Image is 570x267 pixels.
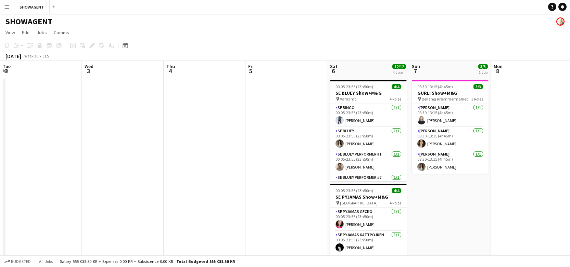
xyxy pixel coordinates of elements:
[392,64,406,69] span: 12/12
[54,29,69,36] span: Comms
[340,200,378,205] span: [GEOGRAPHIC_DATA]
[247,67,254,75] span: 5
[5,29,15,36] span: View
[340,96,356,102] span: Värnamo
[330,90,407,96] h3: SE BLUEY Show+M&G
[411,67,420,75] span: 7
[392,188,401,193] span: 4/4
[37,29,47,36] span: Jobs
[412,104,489,127] app-card-role: [PERSON_NAME]1/108:30-13:15 (4h45m)[PERSON_NAME]
[479,70,487,75] div: 1 Job
[494,63,503,69] span: Mon
[2,67,11,75] span: 2
[3,258,32,265] button: Budgeted
[473,84,483,89] span: 3/3
[329,67,338,75] span: 6
[5,16,52,27] h1: SHOWAGENT
[478,64,488,69] span: 3/3
[51,28,72,37] a: Comms
[84,67,93,75] span: 3
[330,231,407,254] app-card-role: SE PYJAMAS KATTPOJKEN1/100:05-23:55 (23h50m)[PERSON_NAME]
[248,63,254,69] span: Fri
[14,0,50,14] button: SHOWAGENT
[38,259,54,264] span: All jobs
[330,194,407,200] h3: SE PYJAMAS Show+M&G
[3,63,11,69] span: Tue
[412,127,489,150] app-card-role: [PERSON_NAME]1/108:30-13:15 (4h45m)[PERSON_NAME]
[19,28,33,37] a: Edit
[471,96,483,102] span: 3 Roles
[330,63,338,69] span: Sat
[176,259,235,264] span: Total Budgeted 555 038.50 KR
[335,188,373,193] span: 00:05-23:55 (23h50m)
[390,200,401,205] span: 4 Roles
[330,150,407,174] app-card-role: SE BLUEY Performer #11/100:05-23:55 (23h50m)[PERSON_NAME]
[412,80,489,174] app-job-card: 08:30-13:15 (4h45m)3/3GURLI Show+M&G Bellahøj Kræmmermarked3 Roles[PERSON_NAME]1/108:30-13:15 (4h...
[330,80,407,181] app-job-card: 00:05-23:55 (23h50m)4/4SE BLUEY Show+M&G Värnamo4 RolesSE BINGO1/100:05-23:55 (23h50m)[PERSON_NAM...
[422,96,469,102] span: Bellahøj Kræmmermarked
[42,53,51,58] div: CEST
[165,67,175,75] span: 4
[85,63,93,69] span: Wed
[330,104,407,127] app-card-role: SE BINGO1/100:05-23:55 (23h50m)[PERSON_NAME]
[556,17,565,26] app-user-avatar: Carolina Lybeck-Nørgaard
[60,259,235,264] div: Salary 555 038.50 KR + Expenses 0.00 KR + Subsistence 0.00 KR =
[335,84,373,89] span: 00:05-23:55 (23h50m)
[412,150,489,174] app-card-role: [PERSON_NAME]1/108:30-13:15 (4h45m)[PERSON_NAME]
[5,53,21,59] div: [DATE]
[11,259,31,264] span: Budgeted
[330,208,407,231] app-card-role: SE PYJAMAS GECKO1/100:05-23:55 (23h50m)[PERSON_NAME]
[393,70,406,75] div: 4 Jobs
[493,67,503,75] span: 8
[330,127,407,150] app-card-role: SE BLUEY1/100:05-23:55 (23h50m)[PERSON_NAME]
[390,96,401,102] span: 4 Roles
[412,90,489,96] h3: GURLI Show+M&G
[3,28,18,37] a: View
[417,84,453,89] span: 08:30-13:15 (4h45m)
[330,174,407,199] app-card-role: SE BLUEY Performer #21/100:05-23:55 (23h50m)
[23,53,40,58] span: Week 36
[166,63,175,69] span: Thu
[412,63,420,69] span: Sun
[34,28,50,37] a: Jobs
[392,84,401,89] span: 4/4
[22,29,30,36] span: Edit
